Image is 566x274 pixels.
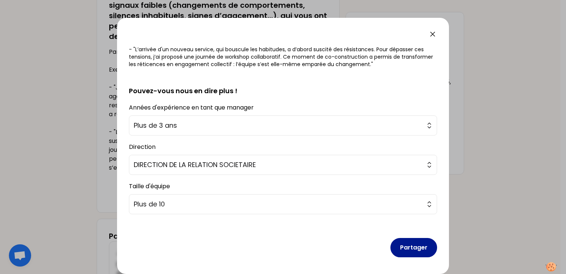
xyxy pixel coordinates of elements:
label: Taille d'équipe [129,182,170,190]
button: DIRECTION DE LA RELATION SOCIETAIRE [129,155,437,175]
label: Direction [129,143,156,151]
h2: Pouvez-vous nous en dire plus ! [129,74,437,96]
button: Plus de 3 ans [129,115,437,136]
span: DIRECTION DE LA RELATION SOCIETAIRE [134,160,422,170]
span: Plus de 3 ans [134,120,422,131]
button: Partager [390,238,437,257]
button: Plus de 10 [129,194,437,214]
span: Plus de 10 [134,199,422,209]
label: Années d'expérience en tant que manager [129,103,254,112]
